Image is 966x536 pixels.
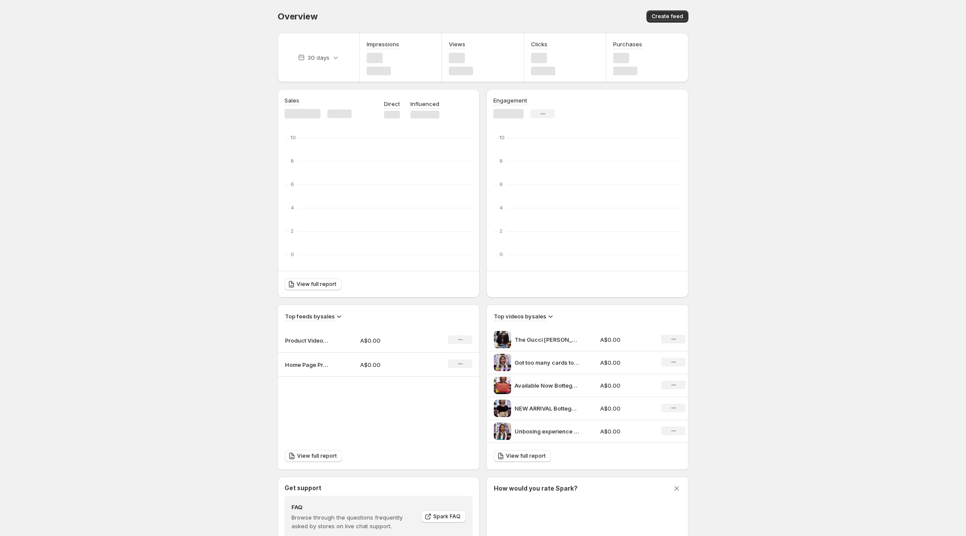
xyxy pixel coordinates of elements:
h3: Sales [285,96,299,105]
h4: FAQ [291,503,415,511]
p: Got too many cards to carry Do it in style and hands-free with this Chanel Caviar Black CC Chain ... [515,358,579,367]
img: Got too many cards to carry Do it in style and hands-free with this Chanel Caviar Black CC Chain ... [494,354,511,371]
text: 6 [291,181,294,187]
span: View full report [297,453,337,459]
h3: Top videos by sales [494,312,546,321]
p: The Gucci [PERSON_NAME] Web [PERSON_NAME] Line Bag Bold Iconic Instantly recognisable Preloved au... [515,335,579,344]
text: 8 [499,158,503,164]
text: 0 [499,251,503,257]
span: Create feed [652,13,683,20]
p: Influenced [410,99,439,108]
h3: Top feeds by sales [285,312,335,321]
h3: Get support [285,484,321,492]
button: Create feed [646,10,688,22]
p: Unboxing experience continues with Chanel Matelasse Red Lambskin Matte Gold Hardware Chain Should... [515,427,579,436]
text: 4 [291,205,294,211]
p: Available Now Bottega Veneta Intrecciato Nappa Leather Small Shoulder Bag in soft pink A chic pop... [515,381,579,390]
p: Browse through the questions frequently asked by stores on live chat support. [291,513,415,530]
p: 30 days [307,53,329,62]
p: Home Page Product Video Carousel [285,360,328,369]
span: Spark FAQ [433,513,461,520]
a: View full report [285,278,342,290]
p: Direct [384,99,400,108]
h3: Views [449,40,465,48]
p: A$0.00 [600,381,651,390]
img: NEW ARRIVAL Bottega Veneta Intrecciato Nappa Leather Small Chain Cross Body Bag Beige BottegaVene... [494,400,511,417]
img: Available Now Bottega Veneta Intrecciato Nappa Leather Small Shoulder Bag in soft pink A chic pop... [494,377,511,394]
p: A$0.00 [600,404,651,413]
span: View full report [297,281,336,288]
h3: Engagement [493,96,527,105]
img: The Gucci Jackie Web Sherry Line Bag Bold Iconic Instantly recognisable Preloved authentic source... [494,331,511,348]
text: 8 [291,158,294,164]
p: A$0.00 [360,336,422,345]
h3: Clicks [531,40,547,48]
p: A$0.00 [360,360,422,369]
h3: Impressions [367,40,399,48]
p: Product Video Feed [285,336,328,345]
text: 10 [499,135,505,141]
p: NEW ARRIVAL Bottega Veneta Intrecciato Nappa Leather Small Chain Cross Body Bag Beige BottegaVene... [515,404,579,413]
text: 0 [291,251,294,257]
a: View full report [494,450,551,462]
p: A$0.00 [600,335,651,344]
text: 2 [499,228,502,234]
a: View full report [285,450,342,462]
p: A$0.00 [600,358,651,367]
a: Spark FAQ [421,510,466,523]
img: Unboxing experience continues with Chanel Matelasse Red Lambskin Matte Gold Hardware Chain Should... [494,423,511,440]
span: View full report [506,453,546,459]
p: A$0.00 [600,427,651,436]
h3: Purchases [613,40,642,48]
text: 6 [499,181,503,187]
span: Overview [278,11,317,22]
h3: How would you rate Spark? [494,484,578,493]
text: 10 [291,135,296,141]
text: 2 [291,228,294,234]
text: 4 [499,205,503,211]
